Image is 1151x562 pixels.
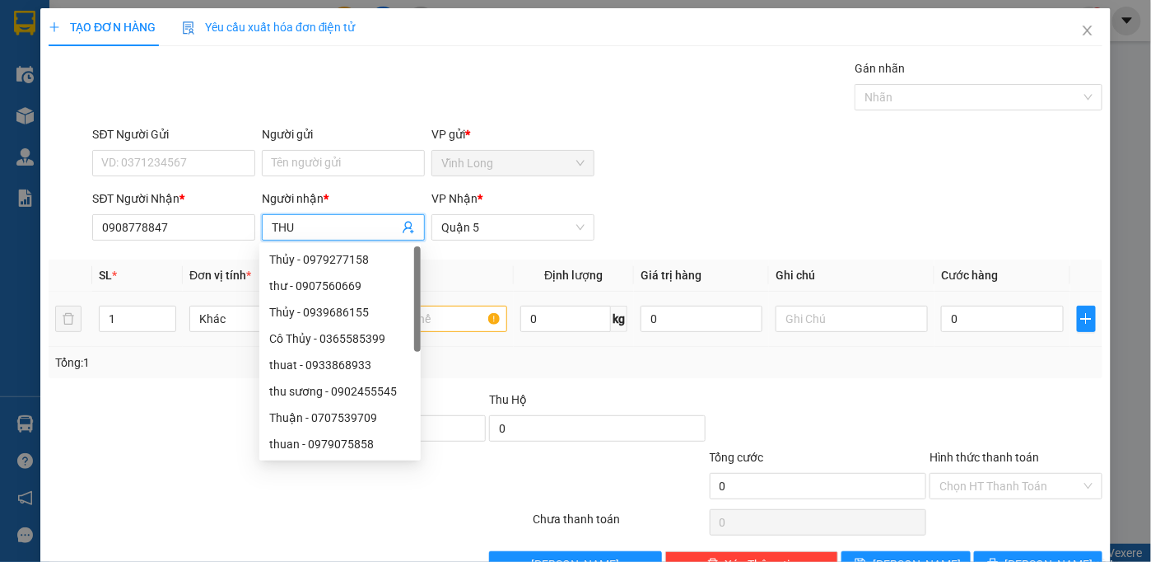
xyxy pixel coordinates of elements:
[99,269,112,282] span: SL
[441,215,585,240] span: Quận 5
[259,405,421,431] div: Thuận - 0707539709
[431,125,594,143] div: VP gửi
[855,62,905,75] label: Gán nhãn
[1078,312,1096,325] span: plus
[441,151,585,176] span: Vĩnh Long
[259,431,421,457] div: thuan - 0979075858
[710,451,764,464] span: Tổng cước
[269,251,411,269] div: Thủy - 0979277158
[269,356,411,374] div: thuat - 0933868933
[930,451,1039,464] label: Hình thức thanh toán
[259,325,421,352] div: Cô Thủy - 0365585399
[49,21,60,33] span: plus
[269,330,411,348] div: Cô Thủy - 0365585399
[402,221,415,234] span: user-add
[531,510,707,539] div: Chưa thanh toán
[769,260,934,292] th: Ghi chú
[259,273,421,299] div: thư - 0907560669
[199,307,332,331] span: Khác
[259,378,421,405] div: thu sương - 0902455545
[431,192,478,205] span: VP Nhận
[1081,24,1094,37] span: close
[355,306,507,332] input: VD: Bàn, Ghế
[611,306,627,332] span: kg
[259,299,421,325] div: Thủy - 0939686155
[489,393,527,406] span: Thu Hộ
[269,435,411,453] div: thuan - 0979075858
[189,269,251,282] span: Đơn vị tính
[1065,8,1111,54] button: Close
[259,246,421,273] div: Thủy - 0979277158
[55,306,82,332] button: delete
[776,306,928,332] input: Ghi Chú
[259,352,421,378] div: thuat - 0933868933
[269,277,411,295] div: thư - 0907560669
[262,190,425,208] div: Người nhận
[941,269,998,282] span: Cước hàng
[544,269,603,282] span: Định lượng
[92,190,255,208] div: SĐT Người Nhận
[49,21,156,34] span: TẠO ĐƠN HÀNG
[269,409,411,427] div: Thuận - 0707539709
[1077,306,1097,332] button: plus
[641,306,762,332] input: 0
[55,354,445,372] div: Tổng: 1
[269,303,411,321] div: Thủy - 0939686155
[269,382,411,400] div: thu sương - 0902455545
[92,125,255,143] div: SĐT Người Gửi
[262,125,425,143] div: Người gửi
[182,21,195,35] img: icon
[182,21,356,34] span: Yêu cầu xuất hóa đơn điện tử
[641,269,701,282] span: Giá trị hàng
